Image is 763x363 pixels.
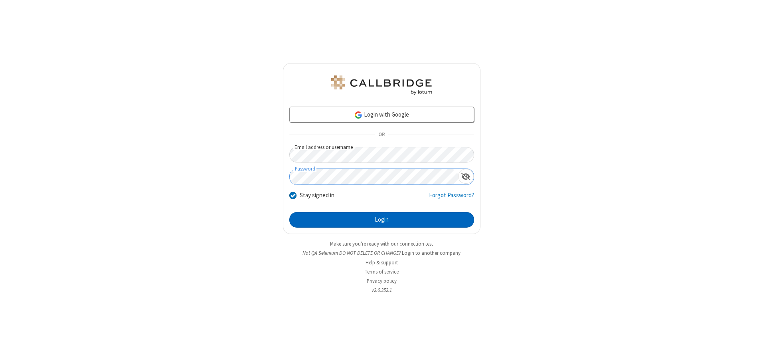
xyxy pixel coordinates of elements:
input: Email address or username [289,147,474,163]
a: Privacy policy [367,278,397,284]
div: Show password [458,169,474,184]
a: Login with Google [289,107,474,123]
a: Help & support [366,259,398,266]
li: Not QA Selenium DO NOT DELETE OR CHANGE? [283,249,480,257]
input: Password [290,169,458,184]
a: Forgot Password? [429,191,474,206]
a: Make sure you're ready with our connection test [330,240,433,247]
img: google-icon.png [354,111,363,119]
img: QA Selenium DO NOT DELETE OR CHANGE [330,75,433,95]
span: OR [375,129,388,141]
button: Login to another company [402,249,461,257]
button: Login [289,212,474,228]
li: v2.6.352.1 [283,286,480,294]
a: Terms of service [365,268,399,275]
label: Stay signed in [300,191,334,200]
